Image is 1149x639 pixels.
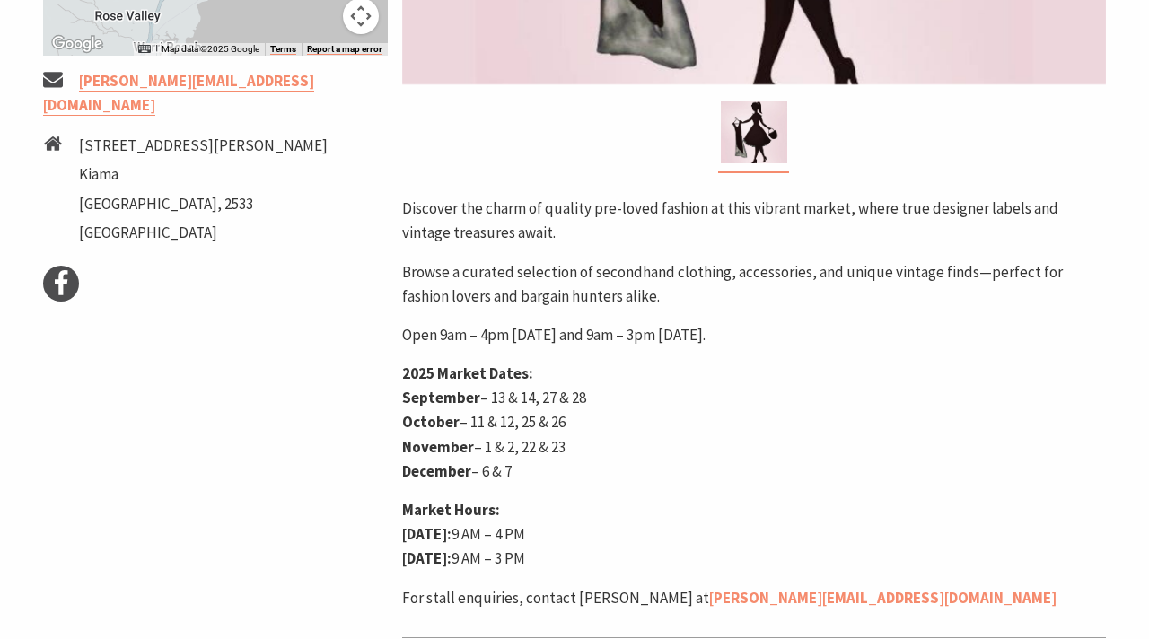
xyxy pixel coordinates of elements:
[402,197,1106,245] p: Discover the charm of quality pre-loved fashion at this vibrant market, where true designer label...
[402,548,452,568] strong: [DATE]:
[162,44,259,54] span: Map data ©2025 Google
[402,461,471,481] strong: December
[402,498,1106,572] p: 9 AM – 4 PM 9 AM – 3 PM
[79,134,328,158] li: [STREET_ADDRESS][PERSON_NAME]
[43,71,314,116] a: [PERSON_NAME][EMAIL_ADDRESS][DOMAIN_NAME]
[402,362,1106,484] p: – 13 & 14, 27 & 28 – 11 & 12, 25 & 26 – 1 & 2, 22 & 23 – 6 & 7
[402,524,452,544] strong: [DATE]:
[79,192,328,216] li: [GEOGRAPHIC_DATA], 2533
[402,586,1106,610] p: For stall enquiries, contact [PERSON_NAME] at
[402,388,480,407] strong: September
[402,500,500,520] strong: Market Hours:
[79,221,328,245] li: [GEOGRAPHIC_DATA]
[270,44,296,55] a: Terms
[138,43,151,56] button: Keyboard shortcuts
[48,32,107,56] img: Google
[402,437,474,457] strong: November
[79,162,328,187] li: Kiama
[402,363,533,383] strong: 2025 Market Dates:
[721,101,787,163] img: fashion
[402,323,1106,347] p: Open 9am – 4pm [DATE] and 9am – 3pm [DATE].
[402,412,460,432] strong: October
[48,32,107,56] a: Open this area in Google Maps (opens a new window)
[307,44,382,55] a: Report a map error
[709,588,1057,608] a: [PERSON_NAME][EMAIL_ADDRESS][DOMAIN_NAME]
[402,260,1106,309] p: Browse a curated selection of secondhand clothing, accessories, and unique vintage finds—perfect ...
